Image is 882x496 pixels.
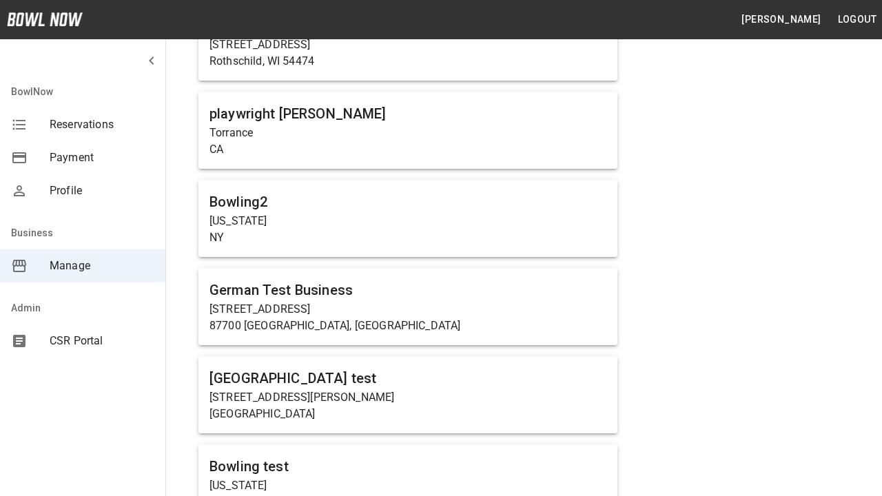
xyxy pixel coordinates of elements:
[209,103,606,125] h6: playwright [PERSON_NAME]
[50,116,154,133] span: Reservations
[209,125,606,141] p: Torrance
[209,301,606,318] p: [STREET_ADDRESS]
[209,389,606,406] p: [STREET_ADDRESS][PERSON_NAME]
[209,53,606,70] p: Rothschild, WI 54474
[50,149,154,166] span: Payment
[50,258,154,274] span: Manage
[209,367,606,389] h6: [GEOGRAPHIC_DATA] test
[209,455,606,477] h6: Bowling test
[209,213,606,229] p: [US_STATE]
[832,7,882,32] button: Logout
[7,12,83,26] img: logo
[209,141,606,158] p: CA
[209,191,606,213] h6: Bowling2
[50,183,154,199] span: Profile
[50,333,154,349] span: CSR Portal
[209,406,606,422] p: [GEOGRAPHIC_DATA]
[209,318,606,334] p: 87700 [GEOGRAPHIC_DATA], [GEOGRAPHIC_DATA]
[736,7,826,32] button: [PERSON_NAME]
[209,37,606,53] p: [STREET_ADDRESS]
[209,279,606,301] h6: German Test Business
[209,229,606,246] p: NY
[209,477,606,494] p: [US_STATE]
